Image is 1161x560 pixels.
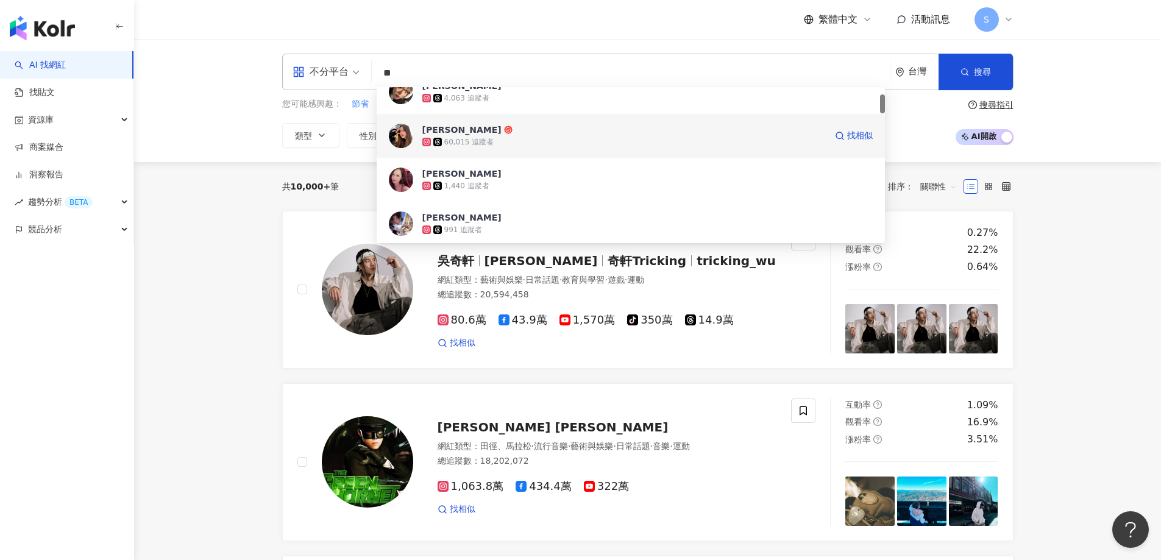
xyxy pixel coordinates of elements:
span: 搜尋 [974,67,991,77]
div: 991 追蹤者 [444,225,483,235]
img: post-image [897,304,946,353]
iframe: Help Scout Beacon - Open [1112,511,1149,548]
div: 台灣 [908,66,939,77]
span: 趨勢分析 [28,188,93,216]
span: · [568,441,570,451]
span: 遊戲 [608,275,625,285]
img: post-image [845,477,895,526]
span: 觀看率 [845,417,871,427]
span: · [531,441,534,451]
span: 1,570萬 [559,314,616,327]
span: 觀看率 [845,244,871,254]
img: KOL Avatar [322,416,413,508]
span: 類型 [295,131,312,141]
a: KOL Avatar[PERSON_NAME] [PERSON_NAME]網紅類型：田徑、馬拉松·流行音樂·藝術與娛樂·日常話題·音樂·運動總追蹤數：18,202,0721,063.8萬434.... [282,383,1014,541]
span: 350萬 [627,314,672,327]
a: 找相似 [438,337,475,349]
img: KOL Avatar [389,80,413,104]
span: 互動率 [845,400,871,409]
span: 關聯性 [920,177,957,196]
span: 繁體中文 [818,13,857,26]
a: 找相似 [835,124,873,148]
span: appstore [293,66,305,78]
button: 節省 [351,97,369,111]
div: 1.09% [967,399,998,412]
div: 共 筆 [282,182,339,191]
button: 搜尋 [939,54,1013,90]
span: environment [895,68,904,77]
span: [PERSON_NAME] [PERSON_NAME] [438,420,669,434]
img: post-image [897,477,946,526]
span: · [523,275,525,285]
span: question-circle [873,417,882,426]
a: 找相似 [438,503,475,516]
span: tricking_wu [697,253,776,268]
div: 總追蹤數 ： 18,202,072 [438,455,777,467]
span: [PERSON_NAME] [485,253,598,268]
span: S [984,13,989,26]
span: rise [15,198,23,207]
button: 性別 [347,123,404,147]
span: 吳奇軒 [438,253,474,268]
img: post-image [949,304,998,353]
div: 16.9% [967,416,998,429]
span: 競品分析 [28,216,62,243]
div: 網紅類型 ： [438,441,777,453]
img: post-image [949,477,998,526]
span: 您可能感興趣： [282,98,342,110]
span: · [650,441,653,451]
div: 總追蹤數 ： 20,594,458 [438,289,777,301]
span: 藝術與娛樂 [570,441,613,451]
span: · [670,441,672,451]
span: · [559,275,562,285]
button: 類型 [282,123,339,147]
span: 藝術與娛樂 [480,275,523,285]
span: · [625,275,627,285]
span: question-circle [873,435,882,444]
span: 找相似 [450,337,475,349]
div: 網紅類型 ： [438,274,777,286]
div: 3.51% [967,433,998,446]
span: 14.9萬 [685,314,734,327]
span: 80.6萬 [438,314,486,327]
span: · [605,275,607,285]
a: KOL Avatar吳奇軒[PERSON_NAME]奇軒Trickingtricking_wu網紅類型：藝術與娛樂·日常話題·教育與學習·遊戲·運動總追蹤數：20,594,45880.6萬43.... [282,211,1014,369]
img: post-image [845,304,895,353]
span: 漲粉率 [845,434,871,444]
span: 活動訊息 [911,13,950,25]
div: [PERSON_NAME] [422,124,502,136]
img: KOL Avatar [322,244,413,335]
span: 322萬 [584,480,629,493]
span: question-circle [873,263,882,271]
span: 找相似 [450,503,475,516]
span: 田徑、馬拉松 [480,441,531,451]
span: 43.9萬 [499,314,547,327]
a: 洞察報告 [15,169,63,181]
div: 0.64% [967,260,998,274]
img: logo [10,16,75,40]
img: KOL Avatar [389,211,413,236]
span: 奇軒Tricking [608,253,686,268]
div: BETA [65,196,93,208]
img: KOL Avatar [389,168,413,192]
span: question-circle [873,400,882,409]
span: 運動 [627,275,644,285]
a: searchAI 找網紅 [15,59,66,71]
span: 日常話題 [525,275,559,285]
div: [PERSON_NAME] [422,168,502,180]
span: question-circle [968,101,977,109]
div: 4,063 追蹤者 [444,93,489,104]
div: 排序： [888,177,964,196]
span: 性別 [360,131,377,141]
div: 60,015 追蹤者 [444,137,494,147]
span: 教育與學習 [562,275,605,285]
div: 0.27% [967,226,998,239]
span: 434.4萬 [516,480,572,493]
div: 22.2% [967,243,998,257]
img: KOL Avatar [389,124,413,148]
div: 搜尋指引 [979,100,1014,110]
span: · [613,441,616,451]
span: 日常話題 [616,441,650,451]
span: 1,063.8萬 [438,480,504,493]
span: 10,000+ [291,182,331,191]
